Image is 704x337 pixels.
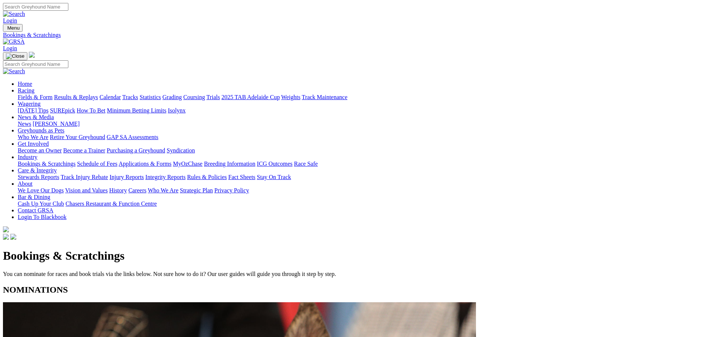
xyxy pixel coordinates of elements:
a: Wagering [18,101,41,107]
a: News [18,121,31,127]
a: Track Maintenance [302,94,347,100]
a: Injury Reports [109,174,144,180]
div: News & Media [18,121,701,127]
a: Track Injury Rebate [61,174,108,180]
a: Cash Up Your Club [18,200,64,207]
a: Fields & Form [18,94,52,100]
a: Privacy Policy [214,187,249,193]
a: Calendar [99,94,121,100]
img: Search [3,68,25,75]
a: Breeding Information [204,161,255,167]
a: Contact GRSA [18,207,53,213]
h1: Bookings & Scratchings [3,249,701,263]
a: Stewards Reports [18,174,59,180]
a: Careers [128,187,146,193]
a: Care & Integrity [18,167,57,173]
a: Vision and Values [65,187,108,193]
a: Who We Are [18,134,48,140]
a: Login [3,45,17,51]
a: Become a Trainer [63,147,105,154]
a: Rules & Policies [187,174,227,180]
a: How To Bet [77,107,106,114]
a: Strategic Plan [180,187,213,193]
img: logo-grsa-white.png [3,226,9,232]
a: Results & Replays [54,94,98,100]
a: Login [3,17,17,24]
a: Coursing [183,94,205,100]
span: Menu [7,25,20,31]
a: GAP SA Assessments [107,134,159,140]
div: Greyhounds as Pets [18,134,701,141]
a: [PERSON_NAME] [33,121,79,127]
a: Home [18,81,32,87]
a: Integrity Reports [145,174,186,180]
a: ICG Outcomes [257,161,292,167]
a: Login To Blackbook [18,214,67,220]
a: Bookings & Scratchings [3,32,701,38]
div: Wagering [18,107,701,114]
a: Retire Your Greyhound [50,134,105,140]
a: Race Safe [294,161,317,167]
div: Care & Integrity [18,174,701,181]
a: Chasers Restaurant & Function Centre [65,200,157,207]
a: Become an Owner [18,147,62,154]
a: Tracks [122,94,138,100]
a: MyOzChase [173,161,203,167]
a: SUREpick [50,107,75,114]
a: Grading [163,94,182,100]
a: [DATE] Tips [18,107,48,114]
a: Purchasing a Greyhound [107,147,165,154]
a: Greyhounds as Pets [18,127,64,134]
img: Search [3,11,25,17]
a: Isolynx [168,107,186,114]
a: Weights [281,94,300,100]
div: Bar & Dining [18,200,701,207]
button: Toggle navigation [3,52,27,60]
a: Minimum Betting Limits [107,107,166,114]
a: Statistics [140,94,161,100]
a: Industry [18,154,37,160]
a: History [109,187,127,193]
h2: NOMINATIONS [3,285,701,295]
input: Search [3,3,68,11]
a: Syndication [167,147,195,154]
a: Bookings & Scratchings [18,161,75,167]
a: 2025 TAB Adelaide Cup [221,94,280,100]
div: Industry [18,161,701,167]
img: logo-grsa-white.png [29,52,35,58]
a: We Love Our Dogs [18,187,64,193]
div: Get Involved [18,147,701,154]
a: Fact Sheets [228,174,255,180]
a: Stay On Track [257,174,291,180]
a: Bar & Dining [18,194,50,200]
img: facebook.svg [3,234,9,240]
a: About [18,181,33,187]
a: Applications & Forms [119,161,171,167]
div: Racing [18,94,701,101]
a: Trials [206,94,220,100]
a: Racing [18,87,34,94]
a: Schedule of Fees [77,161,117,167]
div: About [18,187,701,194]
img: Close [6,53,24,59]
input: Search [3,60,68,68]
a: Get Involved [18,141,49,147]
img: GRSA [3,38,25,45]
img: twitter.svg [10,234,16,240]
a: News & Media [18,114,54,120]
a: Who We Are [148,187,178,193]
button: Toggle navigation [3,24,23,32]
p: You can nominate for races and book trials via the links below. Not sure how to do it? Our user g... [3,271,701,277]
